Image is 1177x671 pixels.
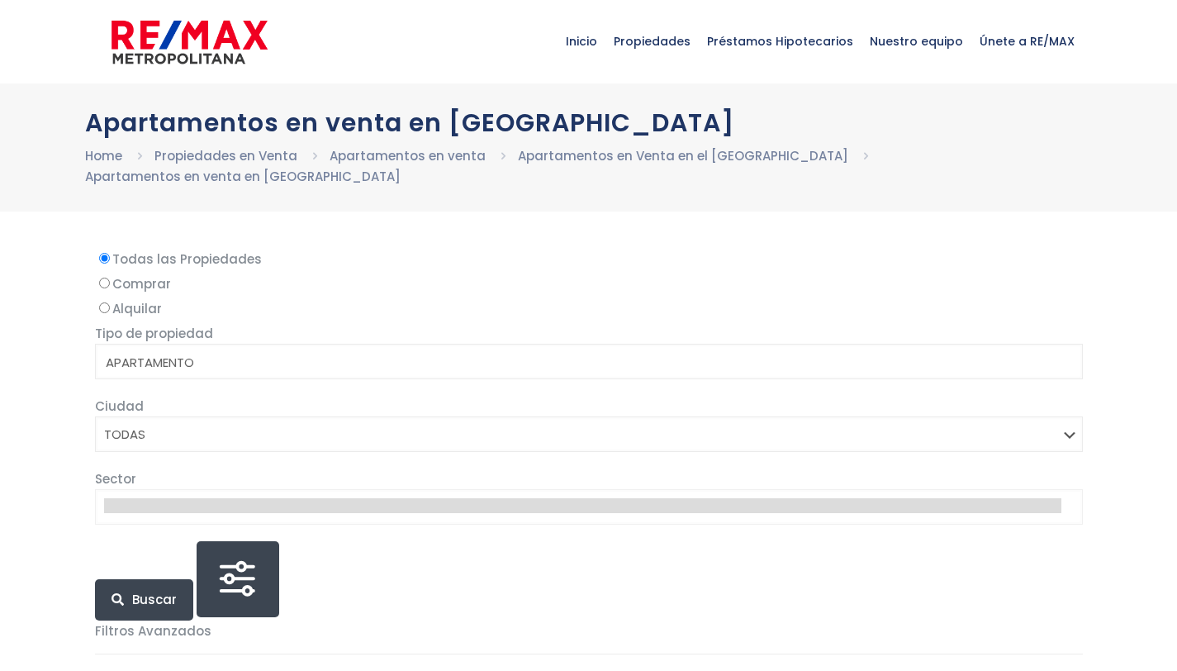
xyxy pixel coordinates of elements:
a: Home [85,147,122,164]
input: Alquilar [99,302,110,313]
a: Apartamentos en venta [330,147,486,164]
span: Ciudad [95,397,144,415]
label: Comprar [95,274,1083,294]
input: Todas las Propiedades [99,253,110,264]
input: Comprar [99,278,110,288]
a: Propiedades en Venta [154,147,297,164]
span: Préstamos Hipotecarios [699,17,861,66]
h1: Apartamentos en venta en [GEOGRAPHIC_DATA] [85,108,1093,137]
button: Buscar [95,579,193,621]
span: Sector [95,470,136,488]
a: Apartamentos en Venta en el [GEOGRAPHIC_DATA] [518,147,848,164]
img: remax-metropolitana-logo [112,17,268,67]
option: CASA [104,373,1061,393]
option: APARTAMENTO [104,353,1061,373]
label: Todas las Propiedades [95,249,1083,269]
a: Apartamentos en venta en [GEOGRAPHIC_DATA] [85,168,401,185]
span: Únete a RE/MAX [971,17,1083,66]
span: Nuestro equipo [861,17,971,66]
span: Inicio [558,17,605,66]
label: Alquilar [95,298,1083,319]
span: Propiedades [605,17,699,66]
span: Tipo de propiedad [95,325,213,342]
p: Filtros Avanzados [95,621,1083,641]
